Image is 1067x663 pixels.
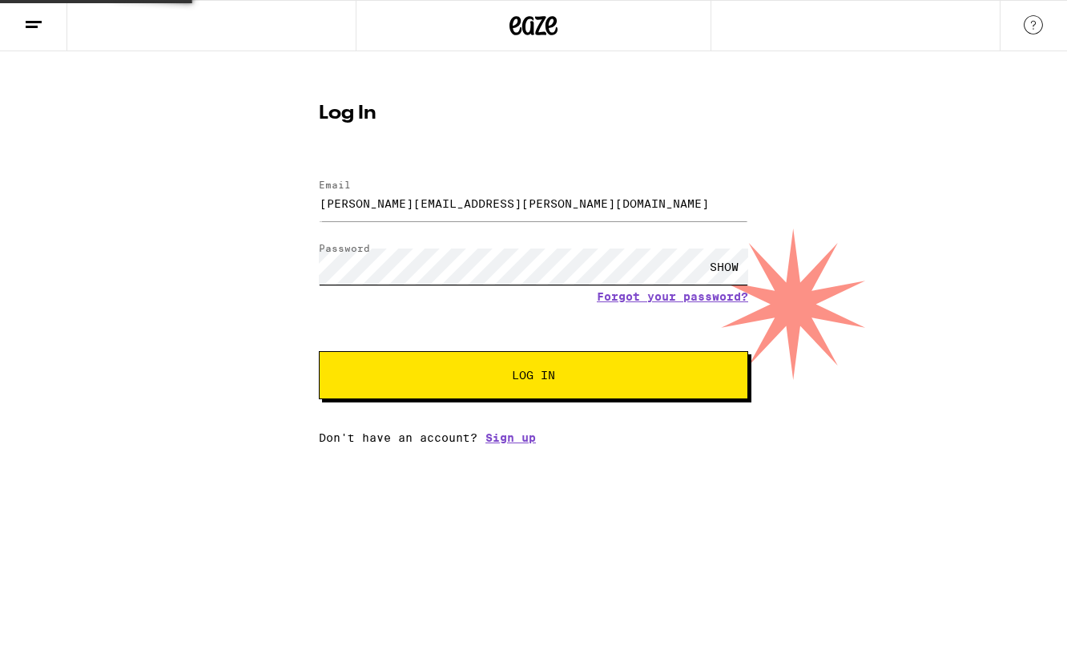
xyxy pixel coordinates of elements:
[485,431,536,444] a: Sign up
[319,180,351,190] label: Email
[319,185,748,221] input: Email
[700,249,748,285] div: SHOW
[512,370,555,381] span: Log In
[319,243,370,253] label: Password
[597,290,748,303] a: Forgot your password?
[37,11,70,26] span: Help
[319,351,748,399] button: Log In
[319,431,748,444] div: Don't have an account?
[319,104,748,123] h1: Log In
